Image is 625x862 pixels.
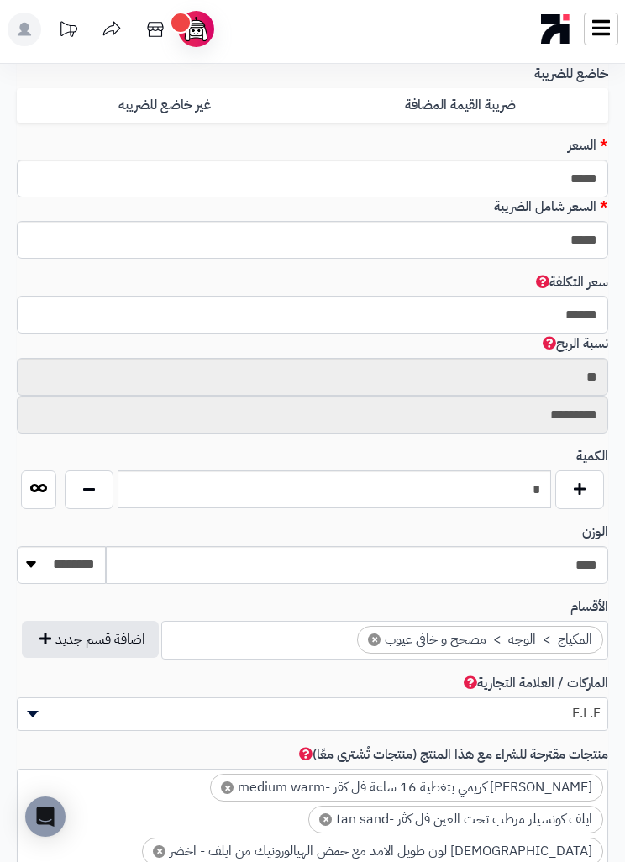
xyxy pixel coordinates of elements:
span: الماركات / العلامة التجارية [460,673,608,693]
span: E.L.F [17,697,608,731]
label: خاضع للضريبة [528,65,615,84]
button: اضافة قسم جديد [22,621,159,658]
a: تحديثات المنصة [47,13,89,50]
label: الوزن [575,523,615,542]
span: × [319,813,332,826]
img: ai-face.png [181,14,211,44]
span: منتجات مقترحة للشراء مع هذا المنتج (منتجات تُشترى معًا) [296,744,608,765]
div: Open Intercom Messenger [25,796,66,837]
label: الأقسام [564,597,615,617]
span: نسبة الربح [539,334,608,354]
label: ضريبة القيمة المضافة [312,88,608,123]
li: ايلف كونسيلر كريمي بتغطية 16 ساعة فل كڤر -medium warm [210,774,603,802]
img: logo-mobile.png [541,10,570,48]
label: السعر شامل الضريبة [487,197,615,217]
span: سعر التكلفة [533,272,608,292]
span: × [368,633,381,646]
li: ايلف كونسيلر مرطب تحت العين فل كڤر -tan sand [308,806,603,833]
label: الكمية [570,447,615,466]
label: غير خاضع للضريبه [17,88,312,123]
span: E.L.F [18,701,607,726]
span: × [153,845,165,858]
span: × [221,781,234,794]
label: السعر [561,136,615,155]
li: المكياج > الوجه > مصحح و خافي عيوب [357,626,603,654]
